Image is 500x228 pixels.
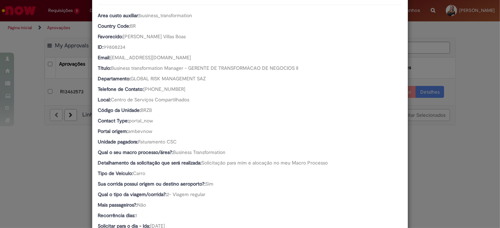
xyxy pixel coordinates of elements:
[98,33,123,40] b: Favorecido:
[98,139,138,145] b: Unidade pagadora:
[98,128,128,134] b: Portal origem:
[110,54,191,61] span: [EMAIL_ADDRESS][DOMAIN_NAME]
[98,44,103,50] b: ID:
[205,181,213,187] span: Sim
[103,44,126,50] span: 99808234
[111,96,189,103] span: Centro de Serviços Compartilhados
[135,212,137,219] span: 1
[98,12,139,19] b: Area custo auxiliar:
[98,212,135,219] b: Recorrência dias:
[98,202,137,208] b: Mais passageiros?:
[98,65,111,71] b: Título:
[98,75,130,82] b: Departamento:
[98,23,130,29] b: Country Code:
[98,86,143,92] b: Telefone de Contato:
[130,23,136,29] span: BR
[167,191,205,197] span: 2- Viagem regular
[98,96,111,103] b: Local:
[128,128,152,134] span: ambevnow
[98,170,133,176] b: Tipo de Veículo:
[137,202,146,208] span: Não
[111,65,298,71] span: Business transformation Manager - GERENTE DE TRANSFORMACAO DE NEGOCIOS II
[139,12,192,19] span: business_transformation
[201,160,328,166] span: Solicitação para mim e alocação no meu Macro Processo
[123,33,186,40] span: [PERSON_NAME] Villas Boas
[143,86,185,92] span: [PHONE_NUMBER]
[98,160,201,166] b: Detalhamento da solicitação que será realizada:
[173,149,225,155] span: Business Transformation
[130,75,206,82] span: GLOBAL RISK MANAGEMENT SAZ
[98,191,167,197] b: Qual o tipo da viagem/corrida?:
[98,149,173,155] b: Qual o seu macro processo/área?:
[141,107,152,113] span: BRZB
[98,54,110,61] b: Email:
[98,181,205,187] b: Sua corrida possui origem ou destino aeroporto?:
[98,118,129,124] b: Contact Type:
[133,170,145,176] span: Carro
[129,118,153,124] span: portal_now
[98,107,141,113] b: Código da Unidade:
[138,139,177,145] span: Faturamento CSC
